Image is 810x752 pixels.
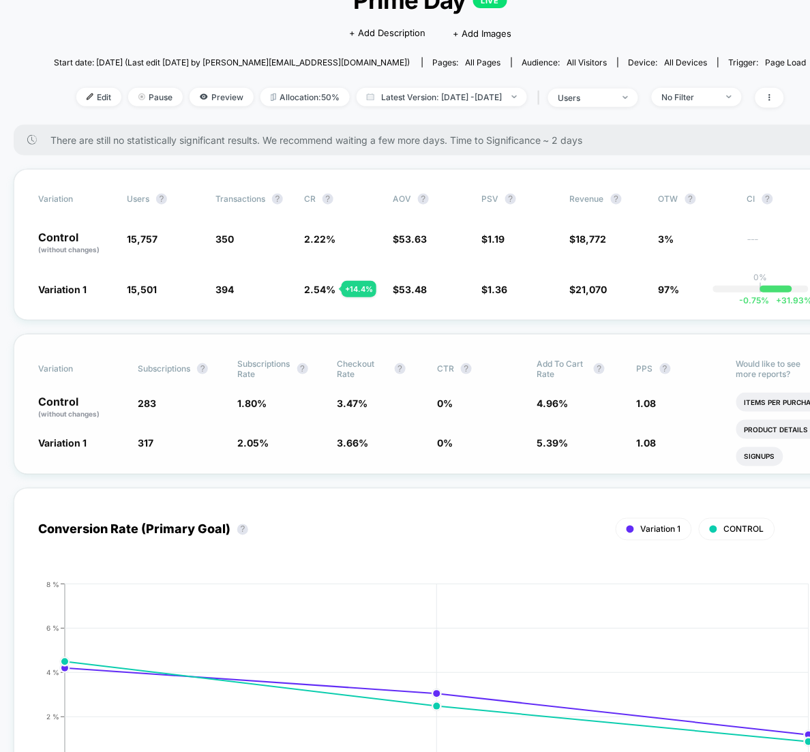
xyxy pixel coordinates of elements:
span: Variation 1 [38,438,87,449]
button: ? [505,194,516,205]
span: 0 % [437,438,453,449]
tspan: 6 % [46,624,59,632]
span: Transactions [215,194,265,204]
span: Subscriptions [138,363,190,374]
span: + [777,295,782,305]
span: 3.47 % [337,397,368,409]
div: No Filter [662,92,717,102]
li: Signups [736,447,783,466]
img: calendar [367,93,374,100]
div: Trigger: [729,57,807,67]
span: $ [481,284,507,295]
span: 350 [215,233,234,245]
button: ? [395,363,406,374]
button: ? [272,194,283,205]
span: (without changes) [38,245,100,254]
span: Checkout Rate [337,359,388,379]
button: ? [156,194,167,205]
span: 1.80 % [238,397,267,409]
span: PSV [481,194,498,204]
span: All Visitors [567,57,607,67]
span: 3.66 % [337,438,369,449]
span: Device: [618,57,718,67]
span: OTW [659,194,734,205]
span: | [534,88,548,108]
span: Page Load [766,57,807,67]
span: 15,757 [127,233,157,245]
span: 0 % [437,397,453,409]
img: edit [87,93,93,100]
span: 53.48 [399,284,427,295]
span: 317 [138,438,153,449]
span: 5.39 % [537,438,568,449]
img: end [727,95,732,98]
span: $ [570,284,607,295]
span: Subscriptions Rate [238,359,290,379]
span: Preview [190,88,254,106]
span: 97% [659,284,680,295]
span: Variation [38,194,113,205]
span: 2.05 % [238,438,269,449]
img: end [138,93,145,100]
span: 2.22 % [304,233,335,245]
button: ? [197,363,208,374]
span: 3% [659,233,674,245]
span: $ [393,233,427,245]
span: Allocation: 50% [260,88,350,106]
span: + Add Images [453,28,511,39]
div: Pages: [433,57,501,67]
button: ? [762,194,773,205]
span: 18,772 [576,233,607,245]
button: ? [461,363,472,374]
button: ? [297,363,308,374]
img: end [512,95,517,98]
p: 0% [754,272,768,282]
span: Latest Version: [DATE] - [DATE] [357,88,527,106]
img: rebalance [271,93,276,101]
span: + Add Description [349,27,425,40]
div: Audience: [522,57,607,67]
span: $ [393,284,427,295]
span: -0.75 % [740,295,770,305]
span: Edit [76,88,121,106]
span: Add To Cart Rate [537,359,587,379]
span: 53.63 [399,233,427,245]
div: users [558,93,613,103]
span: CTR [437,363,454,374]
span: 1.08 [637,438,657,449]
button: ? [322,194,333,205]
tspan: 4 % [46,668,59,676]
button: ? [594,363,605,374]
span: Revenue [570,194,604,204]
span: (without changes) [38,410,100,418]
div: + 14.4 % [342,281,376,297]
span: 1.19 [487,233,505,245]
span: AOV [393,194,411,204]
span: Pause [128,88,183,106]
span: all devices [665,57,708,67]
button: ? [418,194,429,205]
span: $ [570,233,607,245]
button: ? [660,363,671,374]
span: CONTROL [724,524,764,535]
span: 15,501 [127,284,157,295]
img: end [623,96,628,99]
tspan: 8 % [46,580,59,588]
span: PPS [637,363,653,374]
span: Variation 1 [38,284,87,295]
span: 283 [138,397,156,409]
span: Variation 1 [641,524,681,535]
button: ? [611,194,622,205]
span: 1.36 [487,284,507,295]
p: Control [38,396,124,419]
span: users [127,194,149,204]
button: ? [237,524,248,535]
span: CR [304,194,316,204]
span: 394 [215,284,234,295]
span: all pages [466,57,501,67]
p: | [760,282,762,292]
span: 1.08 [637,397,657,409]
p: Control [38,232,113,255]
span: 21,070 [576,284,607,295]
button: ? [685,194,696,205]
